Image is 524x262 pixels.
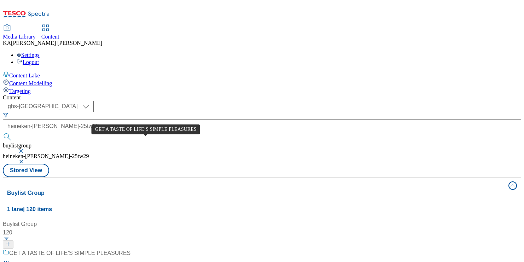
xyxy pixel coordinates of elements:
span: Content [41,34,59,40]
button: Buylist Group1 lane| 120 items [3,177,521,217]
span: [PERSON_NAME] [PERSON_NAME] [11,40,102,46]
a: Targeting [3,87,521,94]
span: buylistgroup [3,142,31,149]
input: Search [3,119,521,133]
h4: Buylist Group [7,189,504,197]
div: Content [3,94,521,101]
a: Media Library [3,25,36,40]
button: Stored View [3,164,49,177]
a: Content [41,25,59,40]
div: GET A TASTE OF LIFE’S SIMPLE PLEASURES [9,249,130,257]
span: Content Modelling [9,80,52,86]
span: KA [3,40,11,46]
span: Media Library [3,34,36,40]
a: Settings [17,52,40,58]
span: Targeting [9,88,31,94]
span: heineken-[PERSON_NAME]-25tw29 [3,153,89,159]
div: Buylist Group [3,220,186,228]
div: 120 [3,228,186,237]
a: Logout [17,59,39,65]
span: Content Lake [9,72,40,78]
a: Content Modelling [3,79,521,87]
svg: Search Filters [3,112,8,118]
span: 1 lane | 120 items [7,206,52,212]
a: Content Lake [3,71,521,79]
